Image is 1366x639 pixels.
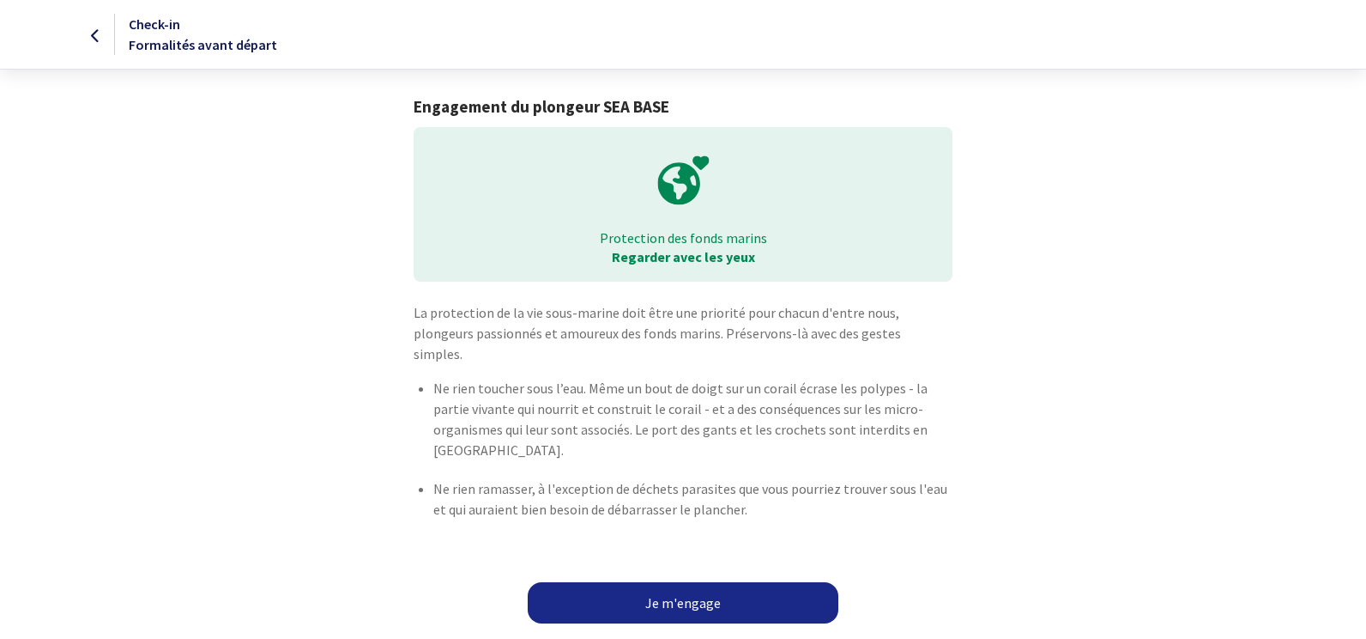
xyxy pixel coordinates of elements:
[612,248,755,265] strong: Regarder avec les yeux
[433,478,952,520] p: Ne rien ramasser, à l'exception de déchets parasites que vous pourriez trouver sous l'eau et qui ...
[433,378,952,460] p: Ne rien toucher sous l’eau. Même un bout de doigt sur un corail écrase les polypes - la partie vi...
[414,97,952,117] h1: Engagement du plongeur SEA BASE
[426,228,940,247] p: Protection des fonds marins
[528,582,838,624] a: Je m'engage
[129,15,277,53] span: Check-in Formalités avant départ
[414,302,952,364] p: La protection de la vie sous-marine doit être une priorité pour chacun d'entre nous, plongeurs pa...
